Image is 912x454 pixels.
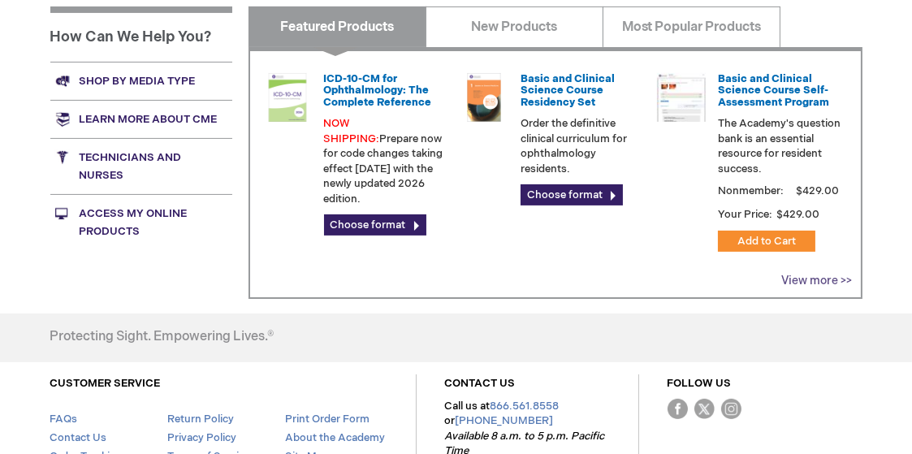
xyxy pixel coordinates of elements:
[668,399,688,419] img: Facebook
[50,377,161,390] a: CUSTOMER SERVICE
[50,413,78,426] a: FAQs
[50,431,107,444] a: Contact Us
[718,231,815,252] button: Add to Cart
[426,6,603,47] a: New Products
[737,235,796,248] span: Add to Cart
[718,181,784,201] strong: Nonmember:
[50,62,232,100] a: Shop by media type
[718,72,829,109] a: Basic and Clinical Science Course Self-Assessment Program
[521,116,644,176] p: Order the definitive clinical curriculum for ophthalmology residents.
[491,400,560,413] a: 866.561.8558
[718,116,841,176] p: The Academy's question bank is an essential resource for resident success.
[285,413,370,426] a: Print Order Form
[324,72,432,109] a: ICD-10-CM for Ophthalmology: The Complete Reference
[456,414,554,427] a: [PHONE_NUMBER]
[50,194,232,250] a: Access My Online Products
[324,117,380,145] font: NOW SHIPPING:
[167,431,236,444] a: Privacy Policy
[249,6,426,47] a: Featured Products
[167,413,234,426] a: Return Policy
[50,330,274,344] h4: Protecting Sight. Empowering Lives.®
[775,208,822,221] span: $429.00
[782,274,853,288] a: View more >>
[50,138,232,194] a: Technicians and nurses
[521,184,623,205] a: Choose format
[445,377,516,390] a: CONTACT US
[657,73,706,122] img: bcscself_20.jpg
[521,72,615,109] a: Basic and Clinical Science Course Residency Set
[668,377,732,390] a: FOLLOW US
[603,6,780,47] a: Most Popular Products
[263,73,312,122] img: 0120008u_42.png
[285,431,385,444] a: About the Academy
[460,73,508,122] img: 02850963u_47.png
[50,6,232,62] h1: How Can We Help You?
[324,116,447,206] p: Prepare now for code changes taking effect [DATE] with the newly updated 2026 edition.
[793,184,841,197] span: $429.00
[721,399,741,419] img: instagram
[324,214,426,236] a: Choose format
[694,399,715,419] img: Twitter
[50,100,232,138] a: Learn more about CME
[718,208,772,221] strong: Your Price:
